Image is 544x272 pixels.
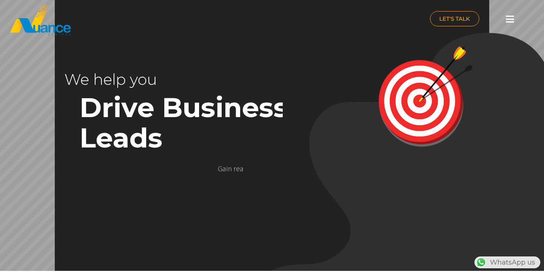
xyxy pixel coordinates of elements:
[64,64,252,94] rs-layer: We help you
[474,256,540,268] div: WhatsApp us
[240,164,244,173] div: a
[218,164,222,173] div: G
[234,164,236,173] div: r
[228,164,232,173] div: n
[475,256,487,268] img: WhatsApp
[430,11,479,26] a: LET'S TALK
[236,164,240,173] div: e
[244,164,245,173] div: l
[9,4,71,36] img: nuance-qatar_logo
[80,92,318,153] rs-layer: Drive Business Leads
[226,164,228,173] div: i
[439,16,470,21] span: LET'S TALK
[9,4,268,36] a: nuance-qatar_logo
[222,164,226,173] div: a
[474,258,540,266] a: WhatsAppWhatsApp us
